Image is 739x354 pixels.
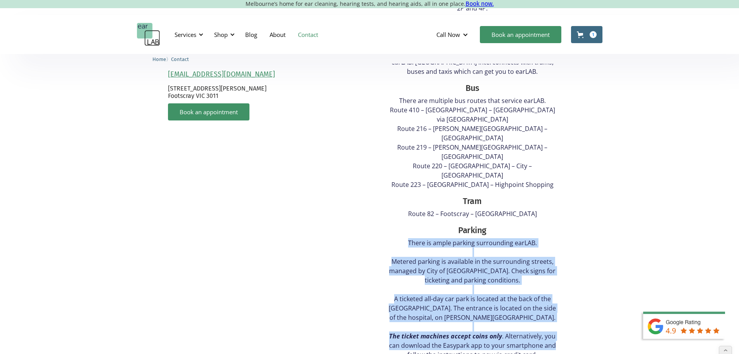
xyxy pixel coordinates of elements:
a: Home [152,55,166,63]
div: 1 [590,31,597,38]
div: Bus [386,82,559,94]
li: 〉 [152,55,171,63]
em: The ticket machines accept coins only [389,332,502,340]
a: Contact [171,55,189,63]
p: There are multiple bus routes that service earLAB. Route 410 – [GEOGRAPHIC_DATA] – [GEOGRAPHIC_DA... [386,96,559,189]
div: Services [175,31,196,38]
div: Shop [209,23,237,46]
div: Services [170,23,206,46]
a: Contact [292,23,324,46]
a: Book an appointment [480,26,561,43]
div: Call Now [436,31,460,38]
div: Tram [386,195,559,208]
p: [STREET_ADDRESS][PERSON_NAME] Footscray VIC 3011 [168,85,366,99]
div: Shop [214,31,228,38]
a: home [137,23,160,46]
a: Blog [239,23,263,46]
a: Open cart containing 1 items [571,26,602,43]
a: About [263,23,292,46]
span: Home [152,56,166,62]
a: [EMAIL_ADDRESS][DOMAIN_NAME] [168,70,275,79]
p: Route 82 – Footscray – [GEOGRAPHIC_DATA] [386,209,559,218]
div: Parking [386,224,559,237]
div: Call Now [430,23,476,46]
span: Contact [171,56,189,62]
a: Book an appointment [168,103,249,120]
